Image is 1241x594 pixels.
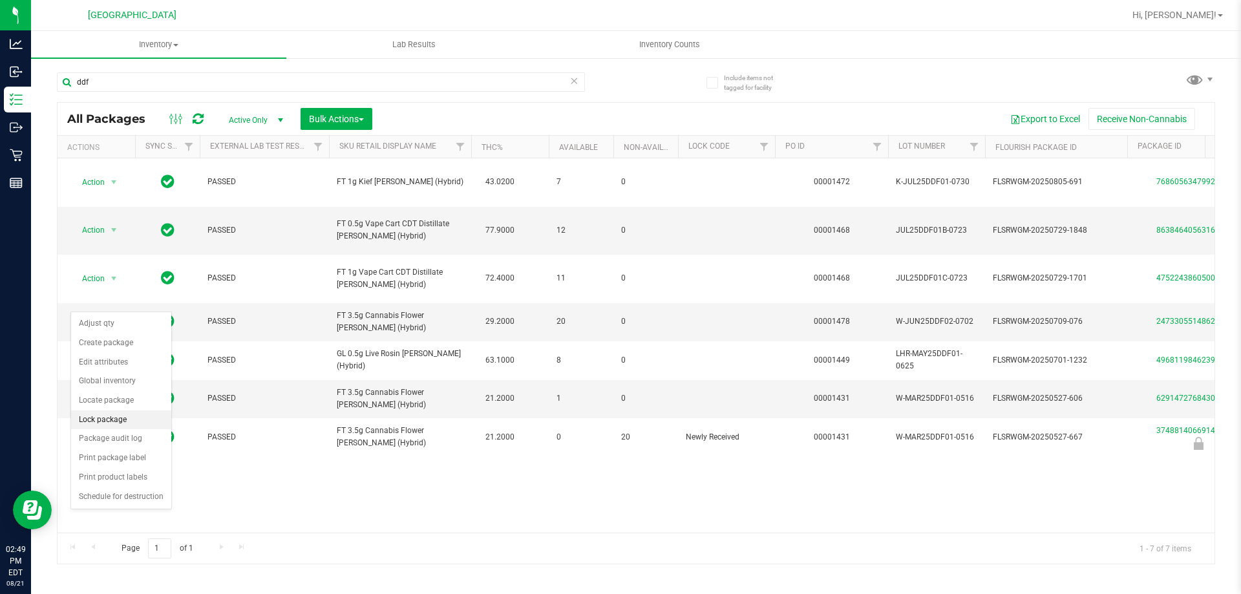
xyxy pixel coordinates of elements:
span: PASSED [207,431,321,443]
span: 21.2000 [479,428,521,447]
a: Filter [867,136,888,158]
a: Filter [754,136,775,158]
span: 29.2000 [479,312,521,331]
a: 2473305514862174 [1156,317,1229,326]
span: Action [70,221,105,239]
a: Sync Status [145,142,195,151]
span: W-JUN25DDF02-0702 [896,315,977,328]
span: FLSRWGM-20250701-1232 [993,354,1119,366]
inline-svg: Inventory [10,93,23,106]
a: 7686056347992971 [1156,177,1229,186]
span: 20 [557,315,606,328]
span: Page of 1 [111,538,204,558]
span: PASSED [207,272,321,284]
a: Filter [450,136,471,158]
li: Global inventory [71,372,171,391]
a: Lab Results [286,31,542,58]
span: 11 [557,272,606,284]
a: 6291472768430370 [1156,394,1229,403]
inline-svg: Reports [10,176,23,189]
a: Filter [308,136,329,158]
li: Adjust qty [71,314,171,334]
inline-svg: Inbound [10,65,23,78]
span: In Sync [161,269,175,287]
span: PASSED [207,392,321,405]
span: 0 [557,431,606,443]
a: 3748814066914322 [1156,426,1229,435]
span: 20 [621,431,670,443]
a: Filter [964,136,985,158]
span: JUL25DDF01B-0723 [896,224,977,237]
button: Bulk Actions [301,108,372,130]
span: Lab Results [375,39,453,50]
span: GL 0.5g Live Rosin [PERSON_NAME] (Hybrid) [337,348,463,372]
span: FLSRWGM-20250709-076 [993,315,1119,328]
a: 00001431 [814,432,850,441]
inline-svg: Retail [10,149,23,162]
span: 1 [557,392,606,405]
a: Lock Code [688,142,730,151]
span: 21.2000 [479,389,521,408]
span: Inventory Counts [622,39,717,50]
a: 4752243860500765 [1156,273,1229,282]
a: 00001431 [814,394,850,403]
a: Lot Number [898,142,945,151]
span: PASSED [207,224,321,237]
span: 0 [621,272,670,284]
a: PO ID [785,142,805,151]
a: 00001472 [814,177,850,186]
li: Schedule for destruction [71,487,171,507]
button: Export to Excel [1002,108,1088,130]
span: select [106,173,122,191]
span: Newly Received [686,431,767,443]
span: Clear [569,72,578,89]
iframe: Resource center [13,491,52,529]
span: FLSRWGM-20250805-691 [993,176,1119,188]
input: 1 [148,538,171,558]
span: PASSED [207,315,321,328]
span: FLSRWGM-20250527-606 [993,392,1119,405]
a: Filter [178,136,200,158]
inline-svg: Analytics [10,37,23,50]
span: JUL25DDF01C-0723 [896,272,977,284]
span: W-MAR25DDF01-0516 [896,392,977,405]
span: 77.9000 [479,221,521,240]
span: 12 [557,224,606,237]
span: LHR-MAY25DDF01-0625 [896,348,977,372]
a: Available [559,143,598,152]
span: In Sync [161,221,175,239]
span: 7 [557,176,606,188]
div: Actions [67,143,130,152]
span: 0 [621,224,670,237]
span: FT 1g Kief [PERSON_NAME] (Hybrid) [337,176,463,188]
span: PASSED [207,354,321,366]
span: 0 [621,176,670,188]
a: 8638464056316189 [1156,226,1229,235]
a: Sku Retail Display Name [339,142,436,151]
span: Action [70,270,105,288]
span: Include items not tagged for facility [724,73,789,92]
li: Edit attributes [71,353,171,372]
span: PASSED [207,176,321,188]
span: W-MAR25DDF01-0516 [896,431,977,443]
span: 72.4000 [479,269,521,288]
li: Create package [71,334,171,353]
li: Lock package [71,410,171,430]
a: External Lab Test Result [210,142,312,151]
input: Search Package ID, Item Name, SKU, Lot or Part Number... [57,72,585,92]
a: 00001468 [814,226,850,235]
span: select [106,270,122,288]
span: FT 3.5g Cannabis Flower [PERSON_NAME] (Hybrid) [337,310,463,334]
p: 08/21 [6,578,25,588]
li: Print product labels [71,468,171,487]
span: In Sync [161,173,175,191]
span: FLSRWGM-20250729-1848 [993,224,1119,237]
span: [GEOGRAPHIC_DATA] [88,10,176,21]
span: 1 - 7 of 7 items [1129,538,1202,558]
a: Package ID [1138,142,1182,151]
span: Hi, [PERSON_NAME]! [1132,10,1216,20]
a: Non-Available [624,143,681,152]
span: Bulk Actions [309,114,364,124]
li: Package audit log [71,429,171,449]
a: 00001449 [814,355,850,365]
